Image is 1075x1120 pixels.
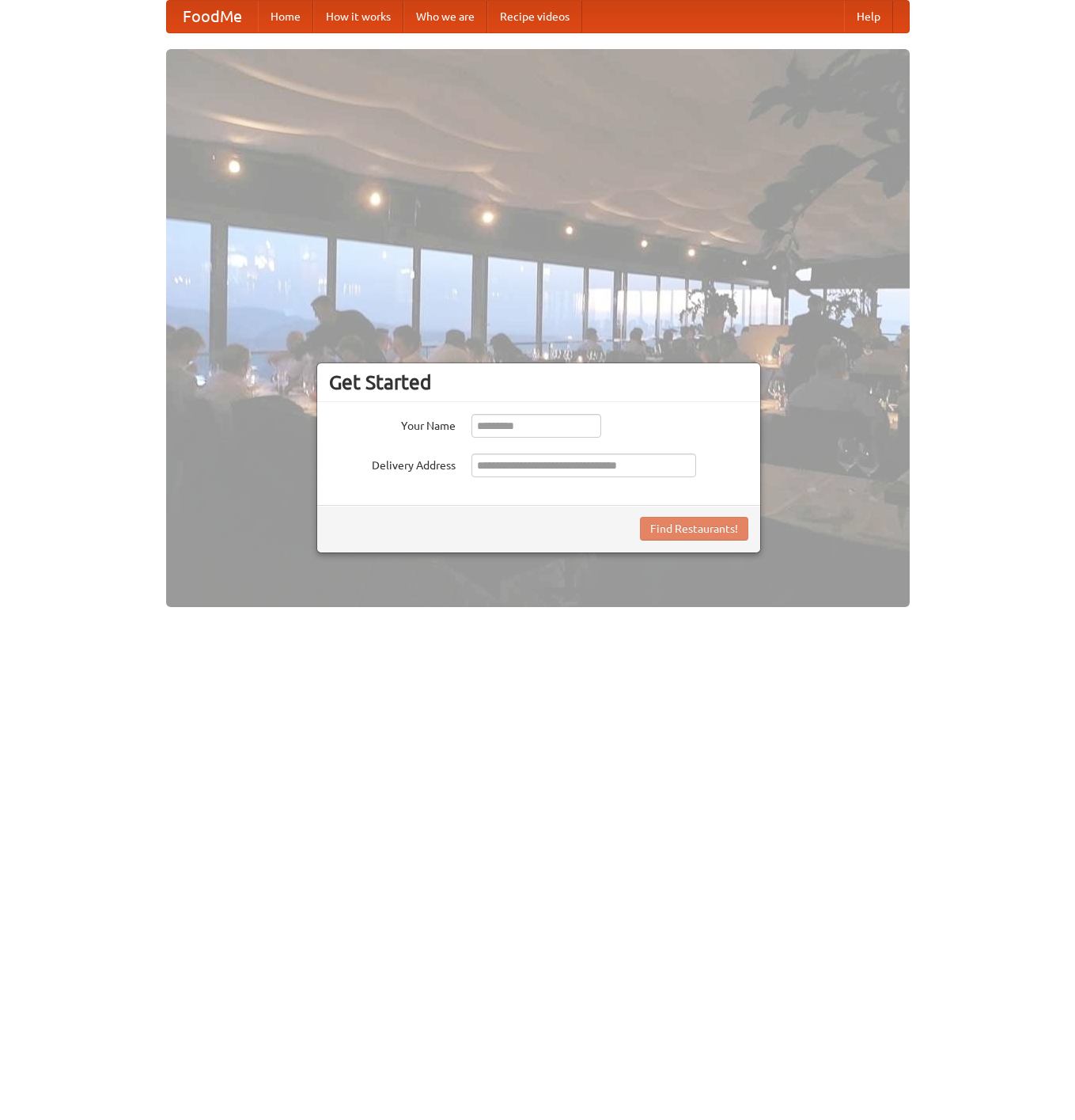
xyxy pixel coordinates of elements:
[258,1,313,32] a: Home
[403,1,487,32] a: Who we are
[329,370,748,394] h3: Get Started
[167,1,258,32] a: FoodMe
[329,414,456,434] label: Your Name
[329,454,456,473] label: Delivery Address
[844,1,893,32] a: Help
[487,1,582,32] a: Recipe videos
[313,1,403,32] a: How it works
[640,517,748,541] button: Find Restaurants!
